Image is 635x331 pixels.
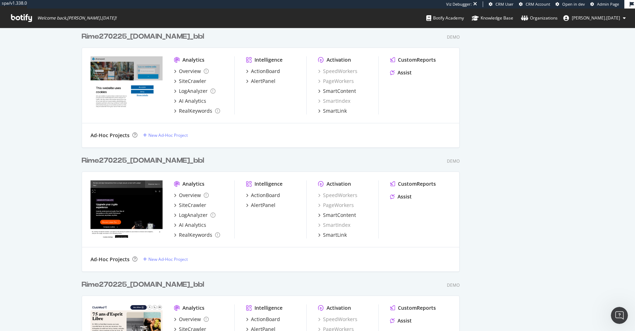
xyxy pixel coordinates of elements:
[390,69,412,76] a: Assist
[251,192,280,199] div: ActionBoard
[398,317,412,324] div: Assist
[254,304,283,312] div: Intelligence
[318,107,347,114] a: SmartLink
[179,231,212,239] div: RealKeywords
[572,15,620,21] span: alexander.ramadan
[519,1,550,7] a: CRM Account
[179,88,208,95] div: LogAnalyzer
[496,1,514,7] span: CRM User
[182,180,204,187] div: Analytics
[390,56,436,63] a: CustomReports
[251,202,275,209] div: AlertPanel
[91,132,130,139] div: Ad-Hoc Projects
[521,15,558,22] div: Organizations
[327,304,351,312] div: Activation
[82,280,207,290] a: Rime270225_[DOMAIN_NAME]_bbl
[82,156,204,166] div: Rime270225_[DOMAIN_NAME]_bbl
[91,180,163,238] img: Rime270225_www.ledger.com_bbl
[526,1,550,7] span: CRM Account
[174,221,206,229] a: AI Analytics
[447,282,460,288] div: Demo
[246,192,280,199] a: ActionBoard
[37,15,116,21] span: Welcome back, [PERSON_NAME].[DATE] !
[148,256,188,262] div: New Ad-Hoc Project
[327,56,351,63] div: Activation
[148,132,188,138] div: New Ad-Hoc Project
[447,34,460,40] div: Demo
[254,180,283,187] div: Intelligence
[179,107,212,114] div: RealKeywords
[323,88,356,95] div: SmartContent
[82,32,204,42] div: Rime270225_[DOMAIN_NAME]_bbl
[398,193,412,200] div: Assist
[318,316,357,323] a: SpeedWorkers
[390,317,412,324] a: Assist
[323,212,356,219] div: SmartContent
[447,158,460,164] div: Demo
[179,212,208,219] div: LogAnalyzer
[597,1,619,7] span: Admin Page
[174,78,206,85] a: SiteCrawler
[318,192,357,199] a: SpeedWorkers
[611,307,628,324] iframe: Intercom live chat
[398,56,436,63] div: CustomReports
[251,68,280,75] div: ActionBoard
[318,68,357,75] a: SpeedWorkers
[174,202,206,209] a: SiteCrawler
[426,9,464,28] a: Botify Academy
[246,202,275,209] a: AlertPanel
[521,9,558,28] a: Organizations
[327,180,351,187] div: Activation
[251,316,280,323] div: ActionBoard
[182,56,204,63] div: Analytics
[398,180,436,187] div: CustomReports
[318,231,347,239] a: SmartLink
[179,97,206,105] div: AI Analytics
[174,68,209,75] a: Overview
[179,221,206,229] div: AI Analytics
[246,68,280,75] a: ActionBoard
[91,56,163,114] img: Rime270225_www.chronopost.fr_bbl
[174,212,215,219] a: LogAnalyzer
[179,192,201,199] div: Overview
[82,280,204,290] div: Rime270225_[DOMAIN_NAME]_bbl
[426,15,464,22] div: Botify Academy
[472,15,513,22] div: Knowledge Base
[562,1,585,7] span: Open in dev
[398,304,436,312] div: CustomReports
[489,1,514,7] a: CRM User
[390,304,436,312] a: CustomReports
[558,12,631,24] button: [PERSON_NAME].[DATE]
[318,221,350,229] a: SmartIndex
[472,9,513,28] a: Knowledge Base
[318,88,356,95] a: SmartContent
[174,97,206,105] a: AI Analytics
[91,256,130,263] div: Ad-Hoc Projects
[143,132,188,138] a: New Ad-Hoc Project
[323,231,347,239] div: SmartLink
[143,256,188,262] a: New Ad-Hoc Project
[174,316,209,323] a: Overview
[323,107,347,114] div: SmartLink
[182,304,204,312] div: Analytics
[254,56,283,63] div: Intelligence
[390,193,412,200] a: Assist
[174,192,209,199] a: Overview
[82,32,207,42] a: Rime270225_[DOMAIN_NAME]_bbl
[390,180,436,187] a: CustomReports
[179,316,201,323] div: Overview
[179,78,206,85] div: SiteCrawler
[590,1,619,7] a: Admin Page
[318,212,356,219] a: SmartContent
[179,202,206,209] div: SiteCrawler
[318,202,354,209] div: PageWorkers
[398,69,412,76] div: Assist
[318,97,350,105] a: SmartIndex
[174,88,215,95] a: LogAnalyzer
[246,316,280,323] a: ActionBoard
[82,156,207,166] a: Rime270225_[DOMAIN_NAME]_bbl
